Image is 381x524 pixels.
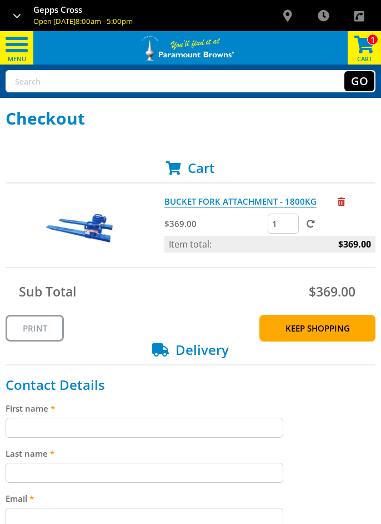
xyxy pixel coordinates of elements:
span: Cart [188,159,215,177]
h1: Checkout [6,109,375,128]
a: Print [6,315,64,342]
label: Email [6,492,375,505]
span: $369.00 [309,283,355,300]
div: Cart [348,31,381,65]
span: 1 [367,34,378,45]
label: Last name [6,447,375,460]
span: 8:00am - 5:00pm [76,16,133,26]
img: Paramount Browns' [141,35,235,61]
a: BUCKET FORK ATTACHMENT - 1800KG [164,196,317,207]
p: Open [DATE] [33,18,267,25]
button: Go [344,71,374,91]
p: Gepps Cross [33,6,267,14]
a: Keep Shopping [259,315,375,342]
span: $369.00 [338,236,371,253]
input: Search [7,71,284,91]
p: $369.00 [164,217,268,230]
input: Please enter your first name. [6,418,283,438]
a: Remove from cart [338,196,345,207]
input: Please enter your last name. [6,463,283,483]
h2: Contact Details [6,377,375,393]
p: Item total: [164,236,375,253]
span: Sub Total [19,283,76,300]
img: BUCKET FORK ATTACHMENT - 1800KG [46,195,113,261]
span: Delivery [176,340,229,359]
label: First name [6,402,375,415]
